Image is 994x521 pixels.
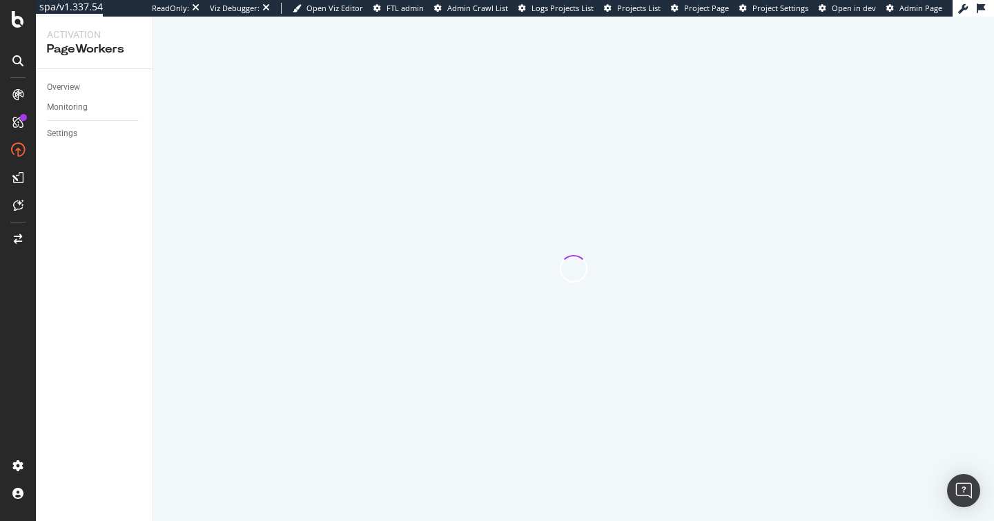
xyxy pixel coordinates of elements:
div: Activation [47,28,142,41]
a: Logs Projects List [518,3,594,14]
a: Project Settings [739,3,808,14]
div: Viz Debugger: [210,3,260,14]
div: PageWorkers [47,41,142,57]
a: FTL admin [373,3,424,14]
div: ReadOnly: [152,3,189,14]
a: Open Viz Editor [293,3,363,14]
span: Admin Crawl List [447,3,508,13]
a: Projects List [604,3,661,14]
a: Open in dev [819,3,876,14]
span: Project Page [684,3,729,13]
a: Admin Crawl List [434,3,508,14]
a: Overview [47,80,143,95]
a: Admin Page [886,3,942,14]
div: Monitoring [47,100,88,115]
div: Open Intercom Messenger [947,474,980,507]
div: Settings [47,126,77,141]
a: Settings [47,126,143,141]
a: Project Page [671,3,729,14]
span: Project Settings [752,3,808,13]
span: Projects List [617,3,661,13]
span: Logs Projects List [532,3,594,13]
a: Monitoring [47,100,143,115]
span: Admin Page [899,3,942,13]
div: Overview [47,80,80,95]
span: Open in dev [832,3,876,13]
span: Open Viz Editor [306,3,363,13]
span: FTL admin [387,3,424,13]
